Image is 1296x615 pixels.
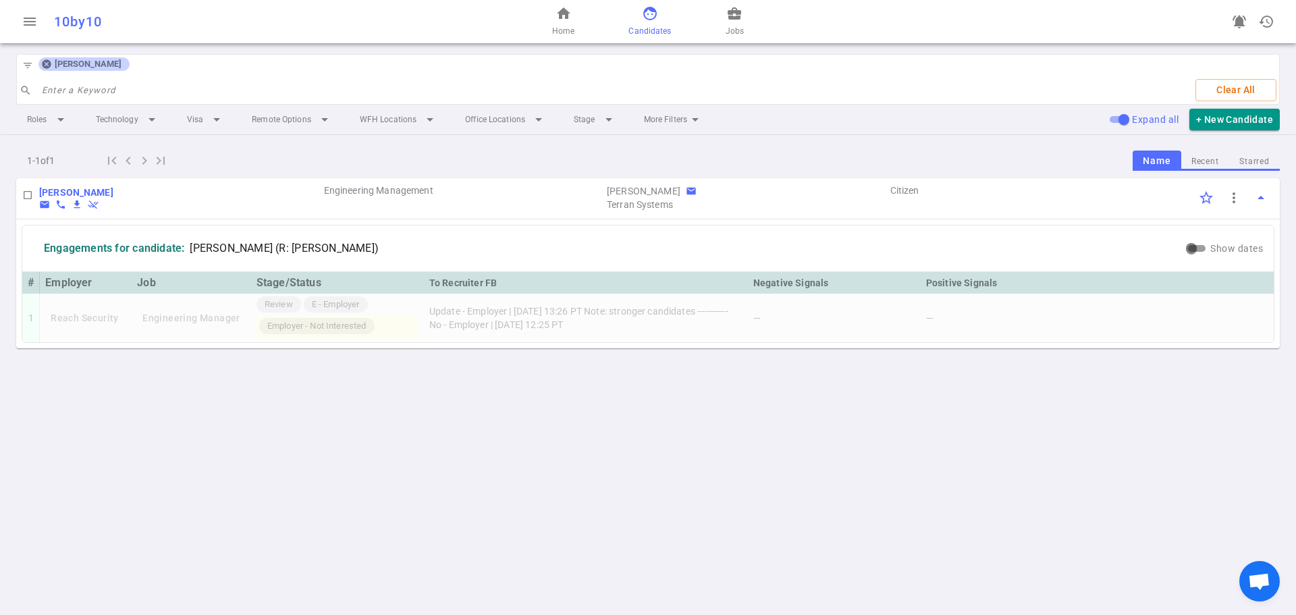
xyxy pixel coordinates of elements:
span: business_center [726,5,742,22]
span: notifications_active [1231,14,1247,30]
span: Employer - Not Interested [262,320,372,333]
span: Home [552,24,574,38]
span: email [39,199,50,210]
td: 1 [22,294,40,342]
li: More Filters [633,107,714,132]
span: Expand all [1132,114,1179,125]
button: Withdraw candidate [88,199,99,210]
span: phone [55,199,66,210]
div: — [753,311,915,325]
li: Roles [16,107,80,132]
a: Candidates [628,5,671,38]
li: Office Locations [454,107,558,132]
td: Roles [323,178,606,212]
li: Remote Options [241,107,344,132]
td: Options [1172,178,1280,212]
li: WFH Locations [349,107,449,132]
button: Download resume [72,199,82,210]
button: Recent [1181,153,1229,171]
span: E - Employer [306,298,365,311]
button: Clear All [1195,79,1276,101]
div: 10by10 [54,14,427,30]
td: Update - Employer | [DATE] 13:26 PT Note: stronger candidates ----------- No - Employer | [DATE] ... [424,294,748,342]
span: [PERSON_NAME] [49,59,127,70]
button: + New Candidate [1189,109,1280,131]
div: Negative Signals [753,275,915,291]
span: Show dates [1210,243,1263,254]
span: history [1258,14,1274,30]
b: [PERSON_NAME] [39,187,113,198]
div: 1 - 1 of 1 [16,150,104,171]
td: Visa [889,178,1172,212]
div: Recruiter [607,184,680,198]
button: Copy Candidate email [39,199,50,210]
span: Agency [607,198,888,211]
a: Home [552,5,574,38]
button: Copy Candidate phone [55,199,66,210]
button: Open menu [16,8,43,35]
a: Open chat [1239,561,1280,601]
button: Starred [1229,153,1280,171]
button: Toggle Expand/Collapse [1247,184,1274,211]
span: more_vert [1226,190,1242,206]
th: Employer [40,272,132,294]
i: file_download [72,199,82,210]
li: Visa [176,107,236,132]
th: Job [132,272,251,294]
button: Open history [1253,8,1280,35]
span: search [20,84,32,97]
span: arrow_drop_up [1253,190,1269,206]
th: # [22,272,40,294]
span: filter_list [22,60,33,71]
span: remove_done [88,199,99,210]
div: To Recruiter FB [429,275,742,291]
a: Jobs [726,5,744,38]
li: Stage [563,107,628,132]
div: Engagements for candidate: [44,242,184,255]
span: menu [22,14,38,30]
span: Jobs [726,24,744,38]
div: Click to Starred [1192,184,1220,212]
a: Go to Edit [39,186,113,199]
a: Go to see announcements [1226,8,1253,35]
span: email [686,186,697,196]
span: Review [259,298,298,311]
li: Technology [85,107,171,132]
span: Candidates [628,24,671,38]
th: Stage/Status [251,272,424,294]
span: face [642,5,658,22]
span: home [556,5,572,22]
button: Copy Recruiter email [686,186,697,196]
span: [PERSON_NAME] (R: [PERSON_NAME]) [190,242,379,255]
button: Name [1133,151,1181,171]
